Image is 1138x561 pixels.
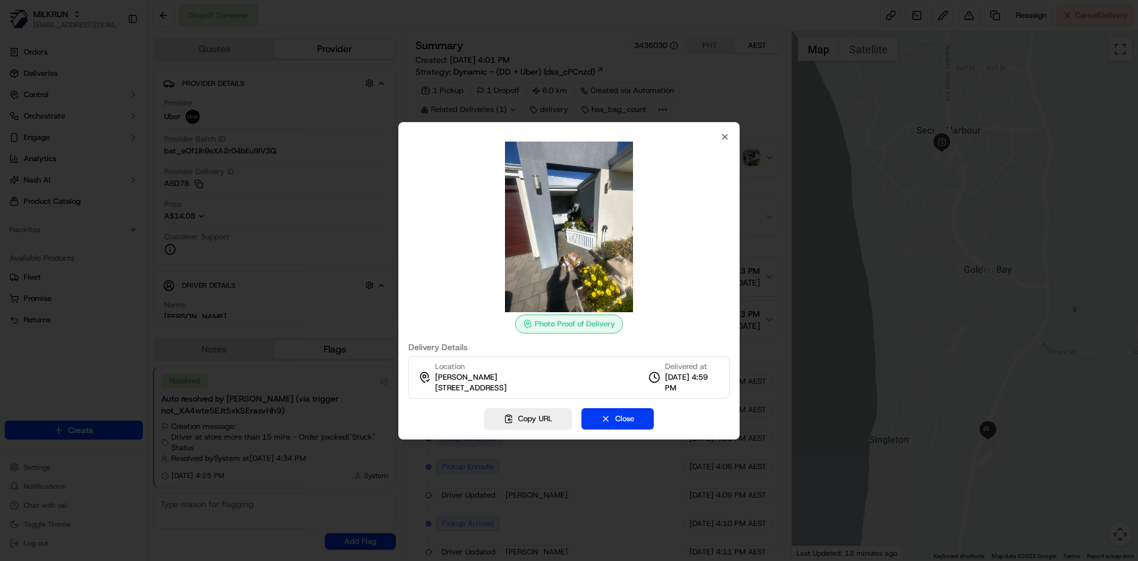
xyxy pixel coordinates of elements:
[665,361,720,372] span: Delivered at
[435,361,465,372] span: Location
[435,372,497,383] span: [PERSON_NAME]
[665,372,720,393] span: [DATE] 4:59 PM
[484,408,572,429] button: Copy URL
[435,383,507,393] span: [STREET_ADDRESS]
[515,315,623,334] div: Photo Proof of Delivery
[581,408,654,429] button: Close
[484,142,654,312] img: photo_proof_of_delivery image
[408,343,730,351] label: Delivery Details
